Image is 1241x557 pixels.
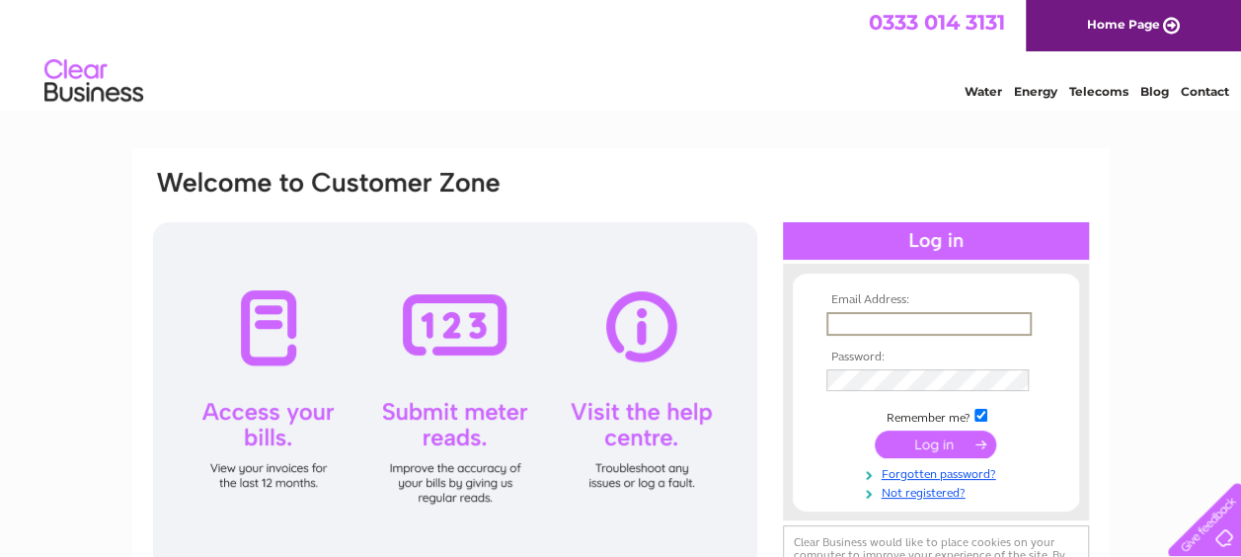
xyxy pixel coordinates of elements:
[869,10,1005,35] a: 0333 014 3131
[821,406,1050,426] td: Remember me?
[1014,84,1057,99] a: Energy
[1069,84,1128,99] a: Telecoms
[821,351,1050,364] th: Password:
[821,293,1050,307] th: Email Address:
[155,11,1088,96] div: Clear Business is a trading name of Verastar Limited (registered in [GEOGRAPHIC_DATA] No. 3667643...
[875,431,996,458] input: Submit
[43,51,144,112] img: logo.png
[826,463,1050,482] a: Forgotten password?
[965,84,1002,99] a: Water
[826,482,1050,501] a: Not registered?
[1140,84,1169,99] a: Blog
[1181,84,1229,99] a: Contact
